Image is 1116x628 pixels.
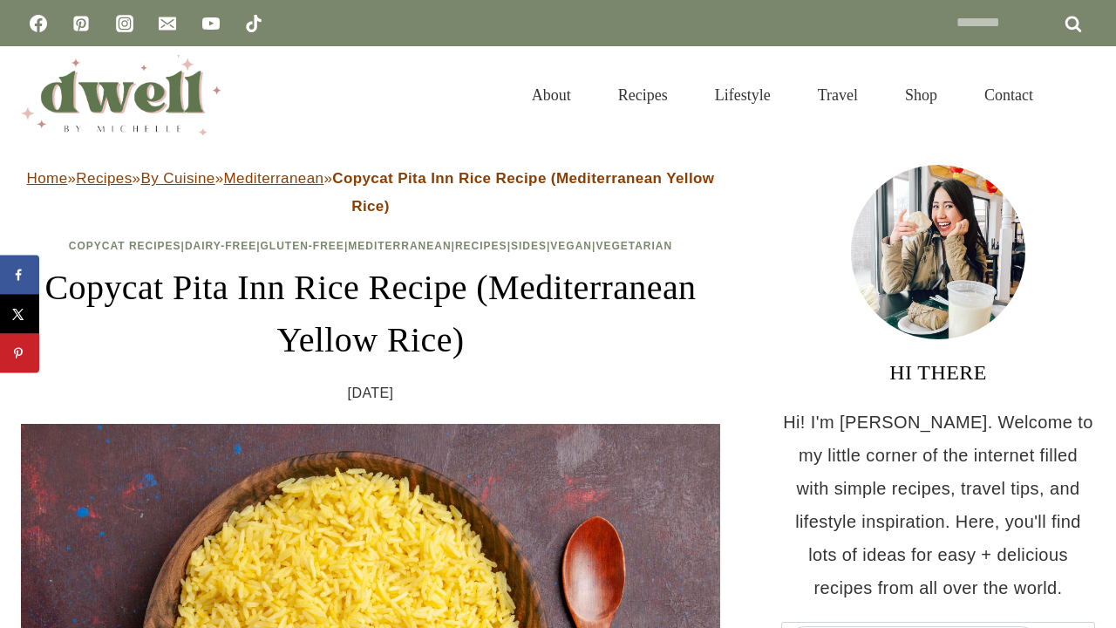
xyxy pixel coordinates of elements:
span: » » » » [27,170,715,215]
a: Mediterranean [348,240,451,252]
a: Pinterest [64,6,99,41]
button: View Search Form [1065,80,1095,110]
nav: Primary Navigation [508,65,1057,126]
a: Instagram [107,6,142,41]
a: Lifestyle [691,65,794,126]
a: Home [27,170,68,187]
a: Dairy-Free [185,240,256,252]
a: Recipes [455,240,507,252]
a: Facebook [21,6,56,41]
time: [DATE] [348,380,394,406]
img: DWELL by michelle [21,55,221,135]
h3: HI THERE [781,357,1095,388]
h1: Copycat Pita Inn Rice Recipe (Mediterranean Yellow Rice) [21,262,720,366]
a: Copycat Recipes [69,240,181,252]
a: Recipes [595,65,691,126]
a: Mediterranean [224,170,324,187]
span: | | | | | | | [69,240,672,252]
p: Hi! I'm [PERSON_NAME]. Welcome to my little corner of the internet filled with simple recipes, tr... [781,406,1095,604]
a: About [508,65,595,126]
a: Vegetarian [595,240,672,252]
strong: Copycat Pita Inn Rice Recipe (Mediterranean Yellow Rice) [332,170,714,215]
a: TikTok [236,6,271,41]
a: Sides [511,240,547,252]
a: Shop [881,65,961,126]
a: Vegan [550,240,592,252]
a: Gluten-Free [261,240,344,252]
a: Email [150,6,185,41]
a: Contact [961,65,1057,126]
a: YouTube [194,6,228,41]
a: Travel [794,65,881,126]
a: Recipes [76,170,132,187]
a: By Cuisine [140,170,214,187]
